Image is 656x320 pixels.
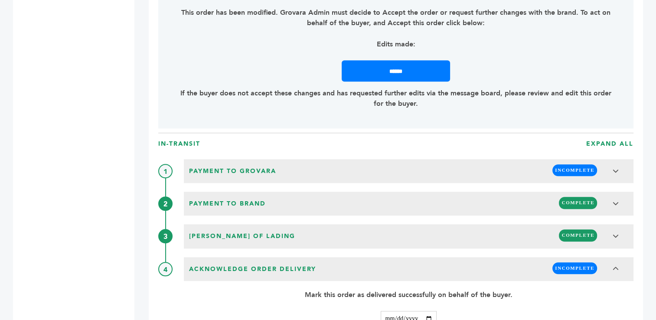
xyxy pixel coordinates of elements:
span: COMPLETE [559,197,597,209]
span: Payment to Grovara [186,164,279,178]
p: This order has been modified. Grovara Admin must decide to Accept the order or request further ch... [177,7,614,28]
p: Edits made: [177,39,614,49]
p: If the buyer does not accept these changes and has requested further edits via the message board,... [177,88,614,109]
h3: In-Transit [158,140,200,148]
h3: EXPAND ALL [586,140,633,148]
p: Mark this order as delivered successfully on behalf of the buyer. [305,290,512,300]
span: Acknowledge Order Delivery [186,262,319,276]
span: INCOMPLETE [552,164,597,176]
span: [PERSON_NAME] of Lading [186,229,298,243]
span: COMPLETE [559,229,597,241]
span: INCOMPLETE [552,262,597,274]
span: Payment to brand [186,197,268,211]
